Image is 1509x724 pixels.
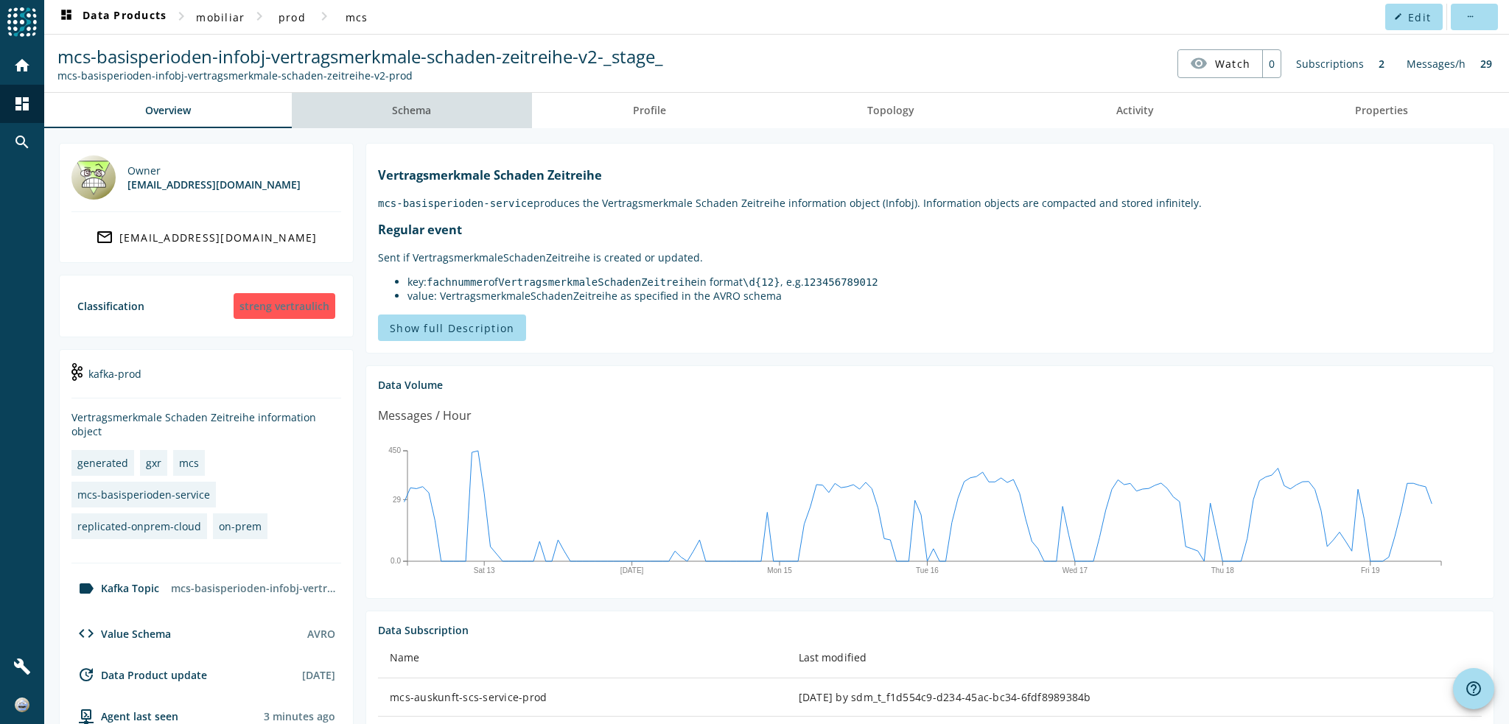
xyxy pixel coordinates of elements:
div: 0 [1262,50,1281,77]
mat-icon: dashboard [57,8,75,26]
mat-icon: more_horiz [1466,13,1474,21]
div: mcs-basisperioden-service [77,488,210,502]
li: key: of in format , e.g. [407,275,1482,289]
button: Watch [1178,50,1262,77]
text: 450 [388,446,401,454]
td: [DATE] by sdm_t_f1d554c9-d234-45ac-bc34-6fdf8989384b [787,678,1482,717]
button: prod [268,4,315,30]
div: Owner [127,164,301,178]
mat-icon: edit [1394,13,1402,21]
mat-icon: chevron_right [251,7,268,25]
code: \d{12} [743,276,780,288]
span: Overview [145,105,191,116]
code: VertragsmerkmaleSchadenZeitreihe [498,276,697,288]
th: Name [378,637,787,678]
div: Messages/h [1399,49,1473,78]
span: mobiliar [196,10,245,24]
div: 29 [1473,49,1499,78]
div: [EMAIL_ADDRESS][DOMAIN_NAME] [119,231,318,245]
div: streng vertraulich [234,293,335,319]
mat-icon: code [77,625,95,642]
div: Subscriptions [1289,49,1371,78]
h1: Vertragsmerkmale Schaden Zeitreihe [378,167,1482,183]
div: gxr [146,456,161,470]
div: mcs [179,456,199,470]
a: [EMAIL_ADDRESS][DOMAIN_NAME] [71,224,341,250]
mat-icon: search [13,133,31,151]
span: Activity [1116,105,1154,116]
text: Mon 15 [767,566,792,574]
div: [DATE] [302,668,335,682]
div: on-prem [219,519,262,533]
span: Edit [1408,10,1431,24]
p: produces the Vertragsmerkmale Schaden Zeitreihe information object (Infobj). Information objects ... [378,196,1482,210]
button: mobiliar [190,4,251,30]
mat-icon: mail_outline [96,228,113,246]
div: Kafka Topic [71,580,159,597]
code: fachnummer [427,276,489,288]
img: spoud-logo.svg [7,7,37,37]
p: Sent if VertragsmerkmaleSchadenZeitreihe is created or updated. [378,250,1482,264]
div: 2 [1371,49,1392,78]
span: Schema [392,105,431,116]
li: value: VertragsmerkmaleSchadenZeitreihe as specified in the AVRO schema [407,289,1482,303]
div: generated [77,456,128,470]
span: Profile [633,105,666,116]
span: mcs-basisperioden-infobj-vertragsmerkmale-schaden-zeitreihe-v2-_stage_ [57,44,663,68]
button: mcs [333,4,380,30]
code: mcs-basisperioden-service [378,197,533,209]
text: [DATE] [620,566,644,574]
img: galaxyrangers@mobi.ch [71,155,116,200]
div: Agents typically reports every 15min to 1h [264,709,335,723]
div: Kafka Topic: mcs-basisperioden-infobj-vertragsmerkmale-schaden-zeitreihe-v2-prod [57,68,663,82]
text: Sat 13 [474,566,495,574]
text: Fri 19 [1361,566,1380,574]
mat-icon: chevron_right [172,7,190,25]
mat-icon: visibility [1190,55,1208,72]
text: Wed 17 [1062,566,1088,574]
img: 4630c00465cddc62c5e0d48377b6cd43 [15,697,29,712]
mat-icon: chevron_right [315,7,333,25]
span: Data Products [57,8,167,26]
mat-icon: label [77,580,95,597]
button: Edit [1385,4,1443,30]
mat-icon: build [13,658,31,675]
h1: Regular event [378,222,1482,238]
mat-icon: update [77,666,95,683]
button: Data Products [52,4,172,30]
mat-icon: home [13,57,31,74]
img: kafka-prod [71,363,83,381]
div: Data Volume [378,378,1482,392]
div: AVRO [307,627,335,641]
div: Value Schema [71,625,171,642]
div: Vertragsmerkmale Schaden Zeitreihe information object [71,410,341,438]
mat-icon: dashboard [13,95,31,113]
text: 0.0 [391,557,401,565]
div: kafka-prod [71,362,341,398]
div: replicated-onprem-cloud [77,519,201,533]
code: 123456789012 [804,276,878,288]
span: Watch [1215,51,1250,77]
div: Classification [77,299,144,313]
span: mcs [346,10,368,24]
span: Show full Description [390,321,514,335]
button: Show full Description [378,314,526,341]
mat-icon: help_outline [1465,680,1482,697]
div: mcs-basisperioden-infobj-vertragsmerkmale-schaden-zeitreihe-v2-prod [165,575,341,601]
span: Properties [1355,105,1408,116]
div: mcs-auskunft-scs-service-prod [390,690,775,705]
span: prod [279,10,306,24]
div: Data Subscription [378,623,1482,637]
div: [EMAIL_ADDRESS][DOMAIN_NAME] [127,178,301,191]
text: Tue 16 [916,566,939,574]
div: Data Product update [71,666,207,683]
th: Last modified [787,637,1482,678]
div: Messages / Hour [378,407,472,425]
text: 29 [393,496,402,504]
text: Thu 18 [1211,566,1235,574]
span: Topology [867,105,914,116]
